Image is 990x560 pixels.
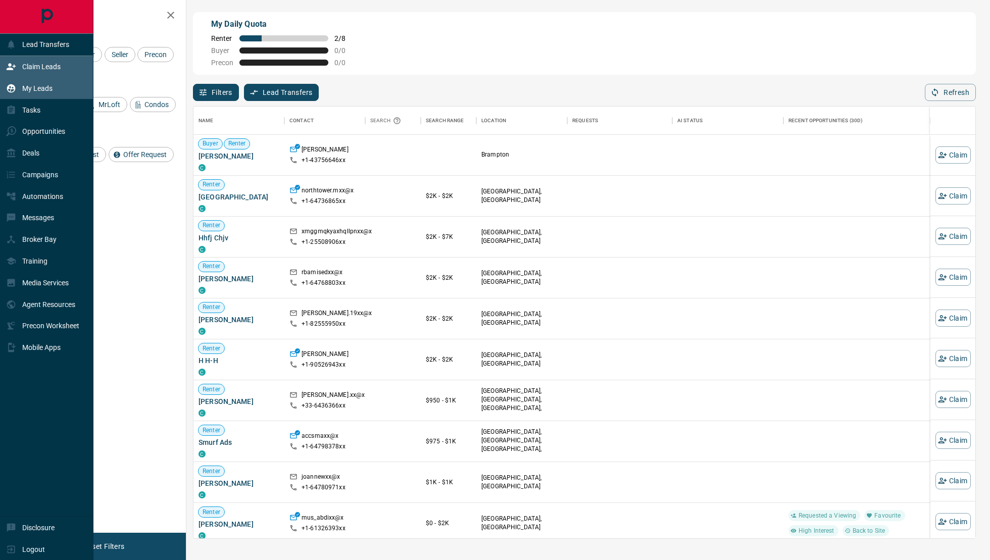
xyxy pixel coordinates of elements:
div: Search [370,107,404,135]
div: AI Status [677,107,703,135]
button: Refresh [925,84,976,101]
p: [GEOGRAPHIC_DATA], [GEOGRAPHIC_DATA] [481,310,562,327]
p: xmggmqkyaxhqllpnxx@x [302,227,372,238]
p: northtower.mxx@x [302,186,354,197]
button: Claim [935,310,971,327]
span: Renter [199,508,224,517]
p: $2K - $7K [426,232,471,241]
div: condos.ca [199,532,206,539]
span: [PERSON_NAME] [199,396,279,406]
div: condos.ca [199,328,206,335]
div: condos.ca [199,205,206,212]
p: $975 - $1K [426,437,471,446]
p: +1- 64798378xx [302,442,345,451]
span: 0 / 0 [334,59,357,67]
p: joannewxx@x [302,473,340,483]
div: Recent Opportunities (30d) [783,107,930,135]
p: [GEOGRAPHIC_DATA], [GEOGRAPHIC_DATA] [481,228,562,245]
p: +1- 61326393xx [302,524,345,533]
button: Claim [935,228,971,245]
p: $2K - $2K [426,191,471,200]
span: Renter [199,221,224,230]
div: Location [481,107,506,135]
p: +1- 90526943xx [302,361,345,369]
div: Contact [289,107,314,135]
button: Claim [935,146,971,164]
div: Name [193,107,284,135]
p: +1- 25508906xx [302,238,345,246]
div: AI Status [672,107,783,135]
span: Buyer [211,46,233,55]
p: [PERSON_NAME] [302,350,349,361]
div: condos.ca [199,287,206,294]
h2: Filters [32,10,176,22]
div: Precon [137,47,174,62]
p: accsmaxx@x [302,432,338,442]
span: Condos [141,100,172,109]
p: [PERSON_NAME].19xx@x [302,309,372,320]
div: condos.ca [199,246,206,253]
p: [GEOGRAPHIC_DATA], [GEOGRAPHIC_DATA], [GEOGRAPHIC_DATA], [GEOGRAPHIC_DATA] [481,387,562,422]
button: Claim [935,472,971,489]
span: High Interest [795,527,838,535]
span: Precon [141,50,170,59]
span: Offer Request [120,150,170,159]
p: +1- 64768803xx [302,279,345,287]
div: condos.ca [199,410,206,417]
p: [GEOGRAPHIC_DATA], [GEOGRAPHIC_DATA] [481,269,562,286]
span: 2 / 8 [334,34,357,42]
div: Seller [105,47,135,62]
span: H H-H [199,355,279,366]
span: Renter [199,467,224,476]
button: Lead Transfers [244,84,319,101]
div: Requests [567,107,672,135]
span: Smurf Ads [199,437,279,447]
p: +1- 64736865xx [302,197,345,206]
p: +1- 43756646xx [302,156,345,165]
span: Buyer [199,139,222,148]
p: $2K - $2K [426,355,471,364]
span: Renter [199,426,224,435]
span: Requested a Viewing [795,512,860,520]
span: Hhfj Chjv [199,233,279,243]
button: Reset Filters [77,538,131,555]
button: Claim [935,391,971,408]
button: Claim [935,513,971,530]
div: Search Range [421,107,476,135]
p: [PERSON_NAME] [302,145,349,156]
p: [GEOGRAPHIC_DATA], [GEOGRAPHIC_DATA] [481,515,562,532]
p: [GEOGRAPHIC_DATA], [GEOGRAPHIC_DATA] [481,474,562,491]
div: condos.ca [199,164,206,171]
span: Renter [199,385,224,394]
div: Search Range [426,107,464,135]
p: +1- 64780971xx [302,483,345,492]
p: +1- 82555950xx [302,320,345,328]
div: condos.ca [199,491,206,498]
p: $1K - $1K [426,478,471,487]
p: [PERSON_NAME].xx@x [302,391,365,401]
div: Requests [572,107,598,135]
p: $2K - $2K [426,314,471,323]
button: Claim [935,432,971,449]
span: Renter [224,139,250,148]
div: Name [199,107,214,135]
span: Seller [108,50,132,59]
p: rbamisedxx@x [302,268,343,279]
span: Favourite [870,512,905,520]
div: Contact [284,107,365,135]
p: East End [481,428,562,463]
p: $0 - $2K [426,519,471,528]
div: MrLoft [84,97,127,112]
span: [PERSON_NAME] [199,151,279,161]
span: Precon [211,59,233,67]
span: [PERSON_NAME] [199,315,279,325]
button: Claim [935,269,971,286]
span: [PERSON_NAME] [199,478,279,488]
div: Location [476,107,567,135]
p: My Daily Quota [211,18,357,30]
span: Renter [199,344,224,353]
p: [GEOGRAPHIC_DATA], [GEOGRAPHIC_DATA] [481,351,562,368]
p: +33- 6436366xx [302,401,345,410]
div: Offer Request [109,147,174,162]
span: Renter [199,262,224,271]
